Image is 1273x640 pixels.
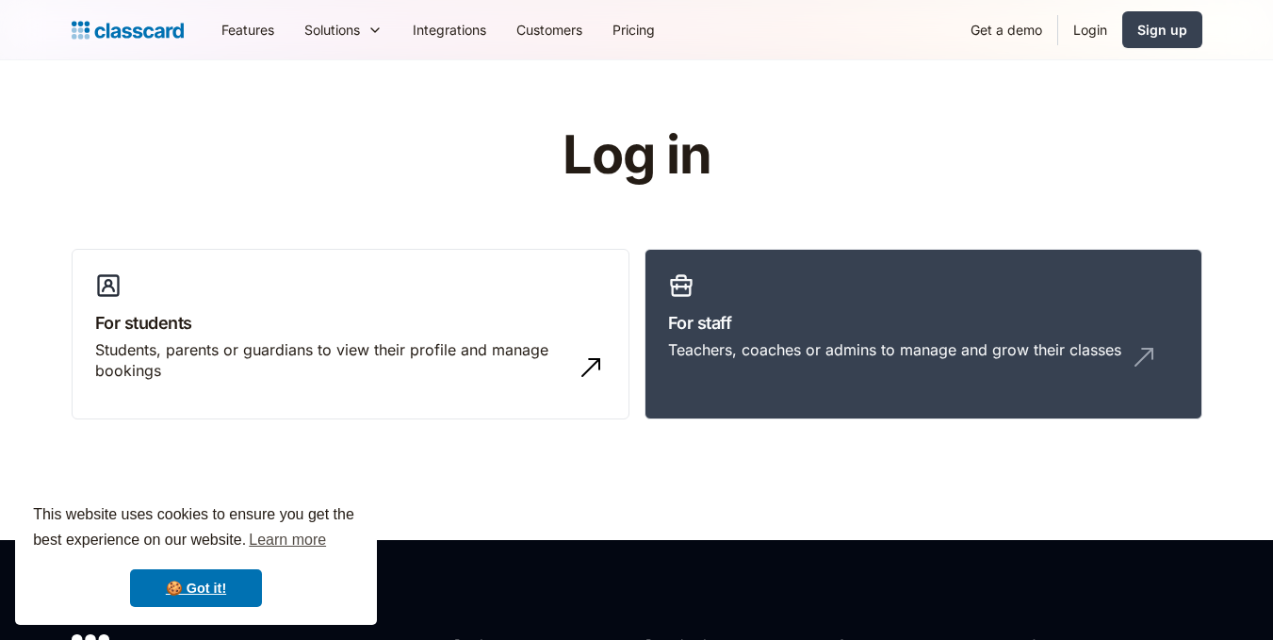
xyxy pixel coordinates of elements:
a: dismiss cookie message [130,569,262,607]
a: Get a demo [955,8,1057,51]
div: cookieconsent [15,485,377,625]
a: For studentsStudents, parents or guardians to view their profile and manage bookings [72,249,629,420]
div: Students, parents or guardians to view their profile and manage bookings [95,339,568,382]
div: Sign up [1137,20,1187,40]
div: Solutions [289,8,398,51]
a: For staffTeachers, coaches or admins to manage and grow their classes [645,249,1202,420]
a: Logo [72,17,184,43]
a: Pricing [597,8,670,51]
h3: For staff [668,310,1179,336]
a: Integrations [398,8,501,51]
h3: For students [95,310,606,336]
div: Solutions [304,20,360,40]
a: Login [1058,8,1122,51]
span: This website uses cookies to ensure you get the best experience on our website. [33,503,359,554]
a: Sign up [1122,11,1202,48]
a: Customers [501,8,597,51]
div: Teachers, coaches or admins to manage and grow their classes [668,339,1121,360]
a: learn more about cookies [246,526,329,554]
a: Features [206,8,289,51]
h1: Log in [337,126,936,185]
